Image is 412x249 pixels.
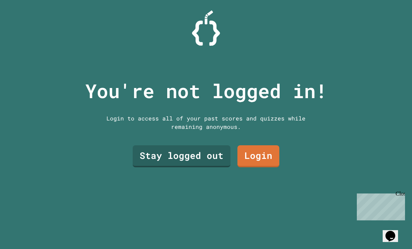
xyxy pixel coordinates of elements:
[133,145,230,167] a: Stay logged out
[237,145,279,167] a: Login
[101,114,311,131] div: Login to access all of your past scores and quizzes while remaining anonymous.
[85,76,327,105] p: You're not logged in!
[3,3,48,44] div: Chat with us now!Close
[354,191,405,220] iframe: chat widget
[192,10,220,46] img: Logo.svg
[383,221,405,242] iframe: chat widget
